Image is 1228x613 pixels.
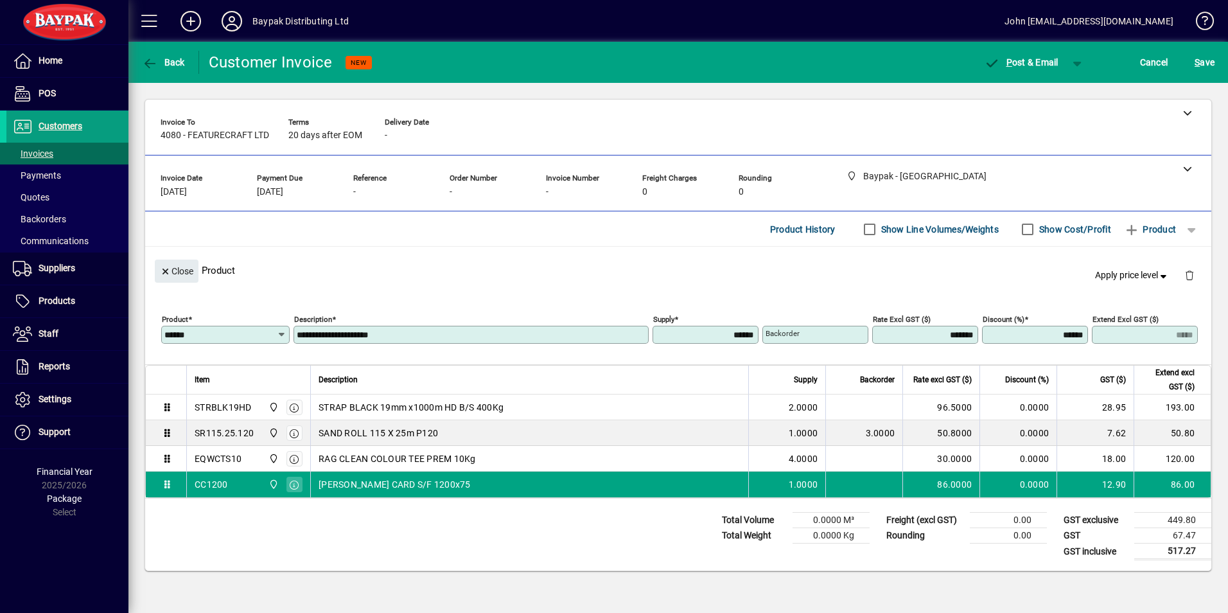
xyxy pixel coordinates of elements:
[351,58,367,67] span: NEW
[793,513,870,528] td: 0.0000 M³
[47,493,82,504] span: Package
[1195,52,1215,73] span: ave
[195,478,228,491] div: CC1200
[1057,528,1134,544] td: GST
[1057,472,1134,497] td: 12.90
[319,452,476,465] span: RAG CLEAN COLOUR TEE PREM 10Kg
[160,261,193,282] span: Close
[162,315,188,324] mat-label: Product
[1092,315,1159,324] mat-label: Extend excl GST ($)
[1137,51,1171,74] button: Cancel
[880,528,970,544] td: Rounding
[1057,395,1134,420] td: 28.95
[739,187,744,197] span: 0
[1037,223,1111,236] label: Show Cost/Profit
[911,427,972,440] div: 50.8000
[353,187,356,197] span: -
[789,401,818,414] span: 2.0000
[128,51,199,74] app-page-header-button: Back
[983,315,1024,324] mat-label: Discount (%)
[913,373,972,387] span: Rate excl GST ($)
[1100,373,1126,387] span: GST ($)
[1057,446,1134,472] td: 18.00
[39,88,56,98] span: POS
[911,401,972,414] div: 96.5000
[880,513,970,528] td: Freight (excl GST)
[385,130,387,141] span: -
[879,223,999,236] label: Show Line Volumes/Weights
[39,427,71,437] span: Support
[195,452,241,465] div: EQWCTS10
[195,427,254,440] div: SR115.25.120
[1134,528,1211,544] td: 67.47
[142,57,185,67] span: Back
[39,328,58,339] span: Staff
[6,143,128,164] a: Invoices
[911,478,972,491] div: 86.0000
[860,373,895,387] span: Backorder
[979,472,1057,497] td: 0.0000
[1005,373,1049,387] span: Discount (%)
[1124,219,1176,240] span: Product
[265,400,280,414] span: Baypak - Onekawa
[1118,218,1182,241] button: Product
[252,11,349,31] div: Baypak Distributing Ltd
[265,477,280,492] span: Baypak - Onekawa
[155,260,198,283] button: Close
[546,187,548,197] span: -
[1004,11,1173,31] div: John [EMAIL_ADDRESS][DOMAIN_NAME]
[265,426,280,440] span: Baypak - Onekawa
[979,446,1057,472] td: 0.0000
[319,427,438,440] span: SAND ROLL 115 X 25m P120
[1006,57,1012,67] span: P
[1090,264,1175,287] button: Apply price level
[1095,269,1170,282] span: Apply price level
[6,351,128,383] a: Reports
[195,401,252,414] div: STRBLK19HD
[979,420,1057,446] td: 0.0000
[1134,513,1211,528] td: 449.80
[1186,3,1212,44] a: Knowledge Base
[257,187,283,197] span: [DATE]
[152,265,202,276] app-page-header-button: Close
[6,416,128,449] a: Support
[13,170,61,181] span: Payments
[6,164,128,186] a: Payments
[39,55,62,66] span: Home
[765,218,841,241] button: Product History
[1057,513,1134,528] td: GST exclusive
[13,214,66,224] span: Backorders
[873,315,931,324] mat-label: Rate excl GST ($)
[770,219,836,240] span: Product History
[161,130,269,141] span: 4080 - FEATURECRAFT LTD
[319,478,471,491] span: [PERSON_NAME] CARD S/F 1200x75
[1057,544,1134,560] td: GST inclusive
[13,192,49,202] span: Quotes
[6,208,128,230] a: Backorders
[450,187,452,197] span: -
[1174,269,1205,281] app-page-header-button: Delete
[866,427,895,440] span: 3.0000
[1134,472,1211,497] td: 86.00
[1140,52,1168,73] span: Cancel
[1134,544,1211,560] td: 517.27
[139,51,188,74] button: Back
[1134,395,1211,420] td: 193.00
[1174,260,1205,290] button: Delete
[970,513,1047,528] td: 0.00
[6,78,128,110] a: POS
[39,263,75,273] span: Suppliers
[6,318,128,350] a: Staff
[6,186,128,208] a: Quotes
[984,57,1058,67] span: ost & Email
[1191,51,1218,74] button: Save
[794,373,818,387] span: Supply
[789,478,818,491] span: 1.0000
[294,315,332,324] mat-label: Description
[195,373,210,387] span: Item
[170,10,211,33] button: Add
[789,427,818,440] span: 1.0000
[715,513,793,528] td: Total Volume
[766,329,800,338] mat-label: Backorder
[37,466,92,477] span: Financial Year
